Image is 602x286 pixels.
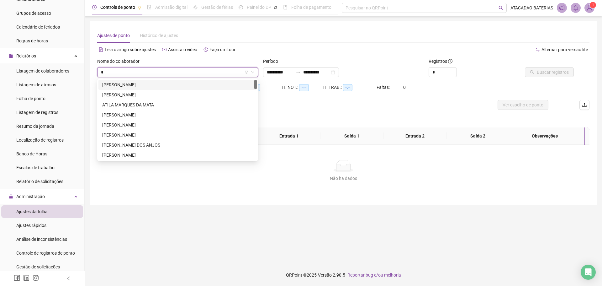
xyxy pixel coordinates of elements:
div: [PERSON_NAME] [102,132,253,138]
div: [PERSON_NAME] DOS ANJOS [102,142,253,148]
span: --:-- [343,84,352,91]
span: Administração [16,194,45,199]
div: DANIEL GOMES [98,150,257,160]
span: sun [193,5,198,9]
img: 76675 [585,3,594,13]
span: info-circle [448,59,452,63]
div: CLEITON DA SILVA SOUSA [98,130,257,140]
span: Gestão de férias [201,5,233,10]
span: Reportar bug e/ou melhoria [347,273,401,278]
span: instagram [33,275,39,281]
span: Gestão de solicitações [16,264,60,269]
span: youtube [162,47,166,52]
span: Painel do DP [247,5,271,10]
span: Folha de pagamento [291,5,331,10]
div: CARLOS EDUARDO RODRIGUES DOS SANTOS [98,120,257,130]
span: Histórico de ajustes [140,33,178,38]
th: Saída 1 [320,127,383,145]
span: bell [573,5,578,11]
span: Listagem de atrasos [16,82,56,87]
span: file [9,54,13,58]
span: swap [536,47,540,52]
footer: QRPoint © 2025 - 2.90.5 - [85,264,602,286]
span: Ajustes rápidos [16,223,46,228]
div: [PERSON_NAME] [102,111,253,118]
span: Faça um tour [209,47,235,52]
div: Open Intercom Messenger [581,265,596,280]
span: Relatórios [16,53,36,58]
span: swap-right [296,70,301,75]
div: [PERSON_NAME] [102,152,253,159]
span: Regras de horas [16,38,48,43]
span: Calendário de feriados [16,24,60,30]
span: Grupos de acesso [16,11,51,16]
span: Controle de ponto [100,5,135,10]
span: notification [559,5,565,11]
div: HE 3: [241,84,282,91]
span: Versão [318,273,332,278]
div: BRUNO RAFAEL LOBATO DA SILVA RODRIGUES [98,110,257,120]
span: facebook [14,275,20,281]
span: search [499,6,503,10]
span: linkedin [23,275,29,281]
div: ATILA MARQUES DA MATA [102,101,253,108]
div: CLEONILSON PIRES DOS ANJOS [98,140,257,150]
span: Banco de Horas [16,151,47,156]
span: Assista o vídeo [168,47,197,52]
span: lock [9,194,13,199]
span: Ajustes da folha [16,209,48,214]
span: Alternar para versão lite [541,47,588,52]
span: left [66,276,71,281]
span: Registros [429,58,452,65]
th: Entrada 2 [383,127,446,145]
span: Admissão digital [155,5,187,10]
span: Folha de ponto [16,96,45,101]
span: filter [245,70,248,74]
th: Saída 2 [446,127,510,145]
label: Nome do colaborador [97,58,144,65]
span: Localização de registros [16,138,64,143]
sup: Atualize o seu contato no menu Meus Dados [590,2,596,8]
label: Período [263,58,282,65]
button: Buscar registros [525,67,574,77]
span: Ajustes de ponto [97,33,130,38]
div: [PERSON_NAME] [102,121,253,128]
div: H. NOT.: [282,84,323,91]
span: --:-- [299,84,309,91]
span: file-text [99,47,103,52]
span: Observações [510,132,580,139]
th: Entrada 1 [257,127,320,145]
th: Observações [505,127,585,145]
span: pushpin [274,6,277,9]
span: Relatório de solicitações [16,179,63,184]
span: Listagem de colaboradores [16,68,69,73]
div: AFONSO ARANTES GONÇALVES [98,80,257,90]
span: upload [582,102,587,107]
span: Resumo da jornada [16,124,54,129]
span: Controle de registros de ponto [16,251,75,256]
div: [PERSON_NAME] [102,81,253,88]
span: book [283,5,288,9]
span: clock-circle [92,5,97,9]
span: Leia o artigo sobre ajustes [105,47,156,52]
div: H. TRAB.: [323,84,377,91]
div: Não há dados [105,175,582,182]
div: [PERSON_NAME] [102,91,253,98]
span: Listagem de registros [16,110,58,115]
span: Escalas de trabalho [16,165,55,170]
span: 0 [403,85,406,90]
span: Faltas: [377,85,391,90]
span: pushpin [138,6,141,9]
div: ATILA MARQUES DA MATA [98,100,257,110]
span: dashboard [239,5,243,9]
button: Ver espelho de ponto [498,100,548,110]
span: Análise de inconsistências [16,237,67,242]
span: to [296,70,301,75]
span: history [203,47,208,52]
span: 1 [592,3,594,7]
div: ANDRÉ LUIZ ALVES CORREA [98,90,257,100]
span: ATACADAO BATERIAS [510,4,553,11]
span: down [251,70,255,74]
span: file-done [147,5,151,9]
